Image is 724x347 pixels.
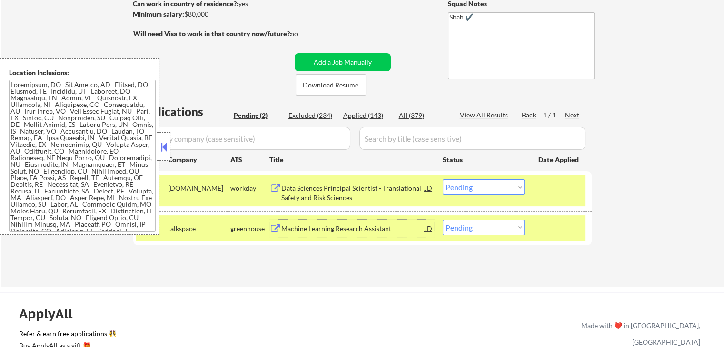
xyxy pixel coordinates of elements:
[296,74,366,96] button: Download Resume
[424,220,434,237] div: JD
[538,155,580,164] div: Date Applied
[460,110,511,120] div: View All Results
[19,306,83,322] div: ApplyAll
[133,10,184,18] strong: Minimum salary:
[136,106,230,117] div: Applications
[281,183,425,202] div: Data Sciences Principal Scientist - Translational Safety and Risk Sciences
[133,29,292,38] strong: Will need Visa to work in that country now/future?:
[343,111,391,120] div: Applied (143)
[133,10,291,19] div: $80,000
[9,68,156,77] div: Location Inclusions:
[234,111,281,120] div: Pending (2)
[168,183,230,193] div: [DOMAIN_NAME]
[522,110,537,120] div: Back
[269,155,434,164] div: Title
[168,155,230,164] div: Company
[281,224,425,233] div: Machine Learning Research Assistant
[443,151,525,168] div: Status
[168,224,230,233] div: talkspace
[19,330,382,340] a: Refer & earn free applications 👯‍♀️
[543,110,565,120] div: 1 / 1
[288,111,336,120] div: Excluded (234)
[230,183,269,193] div: workday
[399,111,446,120] div: All (379)
[424,179,434,196] div: JD
[295,53,391,71] button: Add a Job Manually
[230,155,269,164] div: ATS
[565,110,580,120] div: Next
[136,127,350,150] input: Search by company (case sensitive)
[359,127,585,150] input: Search by title (case sensitive)
[290,29,317,39] div: no
[230,224,269,233] div: greenhouse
